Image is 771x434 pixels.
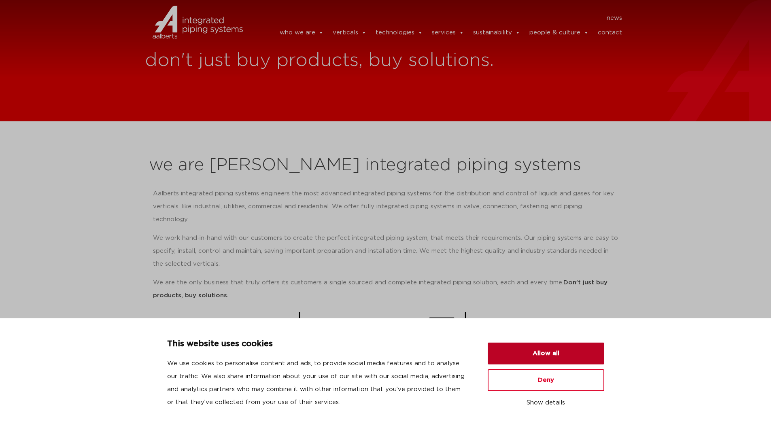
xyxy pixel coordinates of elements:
button: Allow all [488,343,604,364]
p: This website uses cookies [167,338,468,351]
a: technologies [376,25,423,41]
p: We are the only business that truly offers its customers a single sourced and complete integrated... [153,276,618,302]
button: Deny [488,369,604,391]
a: who we are [280,25,324,41]
a: sustainability [473,25,520,41]
a: verticals [333,25,367,41]
p: Aalberts integrated piping systems engineers the most advanced integrated piping systems for the ... [153,187,618,226]
button: Show details [488,396,604,410]
h2: we are [PERSON_NAME] integrated piping systems [149,156,622,175]
a: contact [598,25,622,41]
a: services [432,25,464,41]
p: We use cookies to personalise content and ads, to provide social media features and to analyse ou... [167,357,468,409]
p: We work hand-in-hand with our customers to create the perfect integrated piping system, that meet... [153,232,618,271]
a: news [607,12,622,25]
nav: Menu [255,12,622,25]
a: people & culture [529,25,589,41]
